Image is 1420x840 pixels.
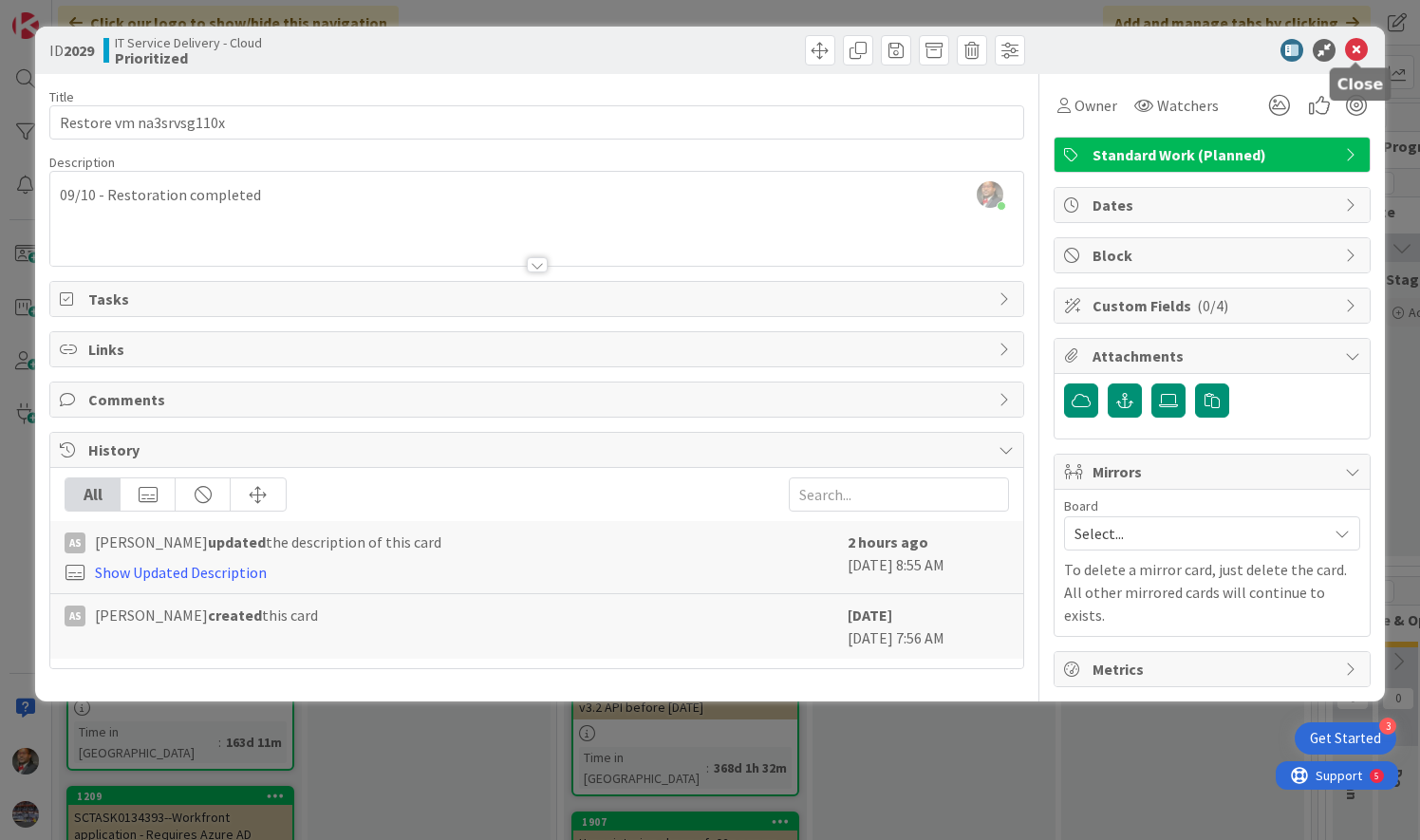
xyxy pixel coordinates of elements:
[1093,345,1336,367] span: Attachments
[88,439,988,461] span: History
[1093,194,1336,216] span: Dates
[1379,718,1396,735] div: 3
[95,604,318,626] span: [PERSON_NAME] this card
[115,50,262,65] b: Prioritized
[1093,658,1336,681] span: Metrics
[1310,729,1381,748] div: Get Started
[1197,296,1228,315] span: ( 0/4 )
[65,532,85,553] div: AS
[88,388,988,411] span: Comments
[1337,75,1384,93] h5: Close
[848,531,1009,584] div: [DATE] 8:55 AM
[1295,722,1396,755] div: Open Get Started checklist, remaining modules: 3
[65,606,85,626] div: AS
[95,563,267,582] a: Show Updated Description
[1064,558,1360,626] p: To delete a mirror card, just delete the card. All other mirrored cards will continue to exists.
[1074,520,1317,547] span: Select...
[1064,499,1098,513] span: Board
[88,338,988,361] span: Links
[208,606,262,625] b: created
[115,35,262,50] span: IT Service Delivery - Cloud
[208,532,266,551] b: updated
[848,604,1009,649] div: [DATE] 7:56 AM
[1093,460,1336,483] span: Mirrors
[49,88,74,105] label: Title
[40,3,86,26] span: Support
[1157,94,1219,117] span: Watchers
[1074,94,1117,117] span: Owner
[848,606,892,625] b: [DATE]
[88,288,988,310] span: Tasks
[95,531,441,553] span: [PERSON_NAME] the description of this card
[49,105,1023,140] input: type card name here...
[64,41,94,60] b: 2029
[848,532,928,551] b: 2 hours ago
[99,8,103,23] div: 5
[977,181,1003,208] img: d4mZCzJxnlYlsl7tbRpKOP7QXawjtCsN.jpg
[1093,294,1336,317] span: Custom Fields
[65,478,121,511] div: All
[60,184,1013,206] p: 09/10 - Restoration completed
[49,39,94,62] span: ID
[789,477,1009,512] input: Search...
[1093,143,1336,166] span: Standard Work (Planned)
[49,154,115,171] span: Description
[1093,244,1336,267] span: Block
